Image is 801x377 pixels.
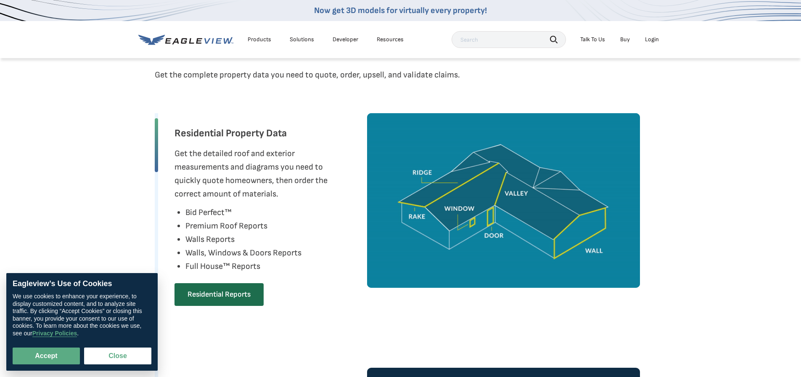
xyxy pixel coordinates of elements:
[13,293,151,337] div: We use cookies to enhance your experience, to display customized content, and to analyze site tra...
[185,260,301,273] li: Full House™ Reports
[452,31,566,48] input: Search
[185,246,301,260] li: Walls, Windows & Doors Reports
[248,36,271,43] div: Products
[333,36,358,43] a: Developer
[185,206,301,219] li: Bid Perfect™
[377,36,404,43] div: Resources
[580,36,605,43] div: Talk To Us
[174,127,287,140] h3: Residential Property Data
[174,147,347,201] p: Get the detailed roof and exterior measurements and diagrams you need to quickly quote homeowners...
[174,283,264,306] a: Residential Reports
[645,36,659,43] div: Login
[620,36,630,43] a: Buy
[185,219,301,233] li: Premium Roof Reports
[314,5,487,16] a: Now get 3D models for virtually every property!
[13,348,80,364] button: Accept
[13,279,151,289] div: Eagleview’s Use of Cookies
[290,36,314,43] div: Solutions
[155,68,647,82] p: Get the complete property data you need to quote, order, upsell, and validate claims.
[32,330,77,337] a: Privacy Policies
[185,233,301,246] li: Walls Reports
[84,348,151,364] button: Close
